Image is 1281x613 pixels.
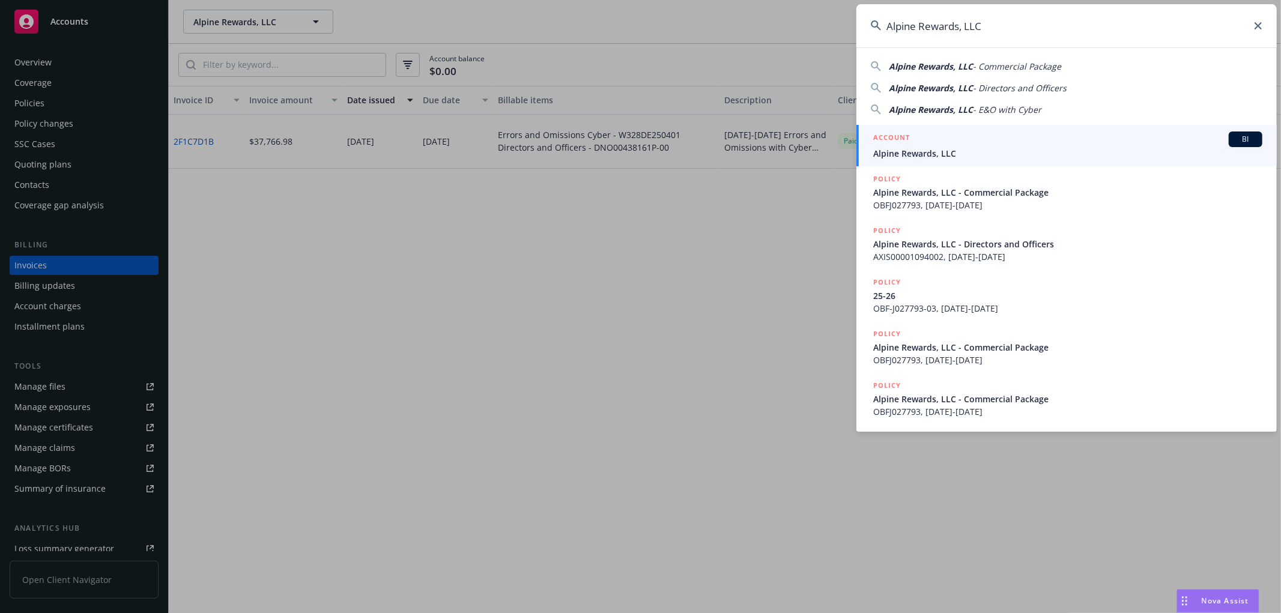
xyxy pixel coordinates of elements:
span: OBFJ027793, [DATE]-[DATE] [873,405,1262,418]
span: - E&O with Cyber [973,104,1041,115]
span: Alpine Rewards, LLC - Commercial Package [873,186,1262,199]
h5: POLICY [873,328,901,340]
a: ACCOUNTBIAlpine Rewards, LLC [856,125,1277,166]
span: Alpine Rewards, LLC [873,147,1262,160]
span: AXIS00001094002, [DATE]-[DATE] [873,250,1262,263]
button: Nova Assist [1177,589,1259,613]
input: Search... [856,4,1277,47]
span: OBFJ027793, [DATE]-[DATE] [873,199,1262,211]
span: Alpine Rewards, LLC [889,104,973,115]
h5: POLICY [873,379,901,391]
h5: POLICY [873,173,901,185]
span: - Commercial Package [973,61,1061,72]
a: POLICY25-26OBF-J027793-03, [DATE]-[DATE] [856,270,1277,321]
h5: ACCOUNT [873,131,910,146]
a: POLICYAlpine Rewards, LLC - Commercial PackageOBFJ027793, [DATE]-[DATE] [856,321,1277,373]
div: Drag to move [1177,590,1192,612]
span: Alpine Rewards, LLC - Directors and Officers [873,238,1262,250]
span: Alpine Rewards, LLC - Commercial Package [873,341,1262,354]
h5: POLICY [873,276,901,288]
a: POLICYAlpine Rewards, LLC - Commercial PackageOBFJ027793, [DATE]-[DATE] [856,166,1277,218]
span: OBFJ027793, [DATE]-[DATE] [873,354,1262,366]
a: POLICYAlpine Rewards, LLC - Directors and OfficersAXIS00001094002, [DATE]-[DATE] [856,218,1277,270]
span: Alpine Rewards, LLC [889,61,973,72]
span: 25-26 [873,289,1262,302]
span: - Directors and Officers [973,82,1067,94]
span: Alpine Rewards, LLC [889,82,973,94]
span: Nova Assist [1202,596,1249,606]
span: Alpine Rewards, LLC - Commercial Package [873,393,1262,405]
a: POLICYAlpine Rewards, LLC - Commercial PackageOBFJ027793, [DATE]-[DATE] [856,373,1277,424]
span: OBF-J027793-03, [DATE]-[DATE] [873,302,1262,315]
span: BI [1234,134,1258,145]
h5: POLICY [873,225,901,237]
